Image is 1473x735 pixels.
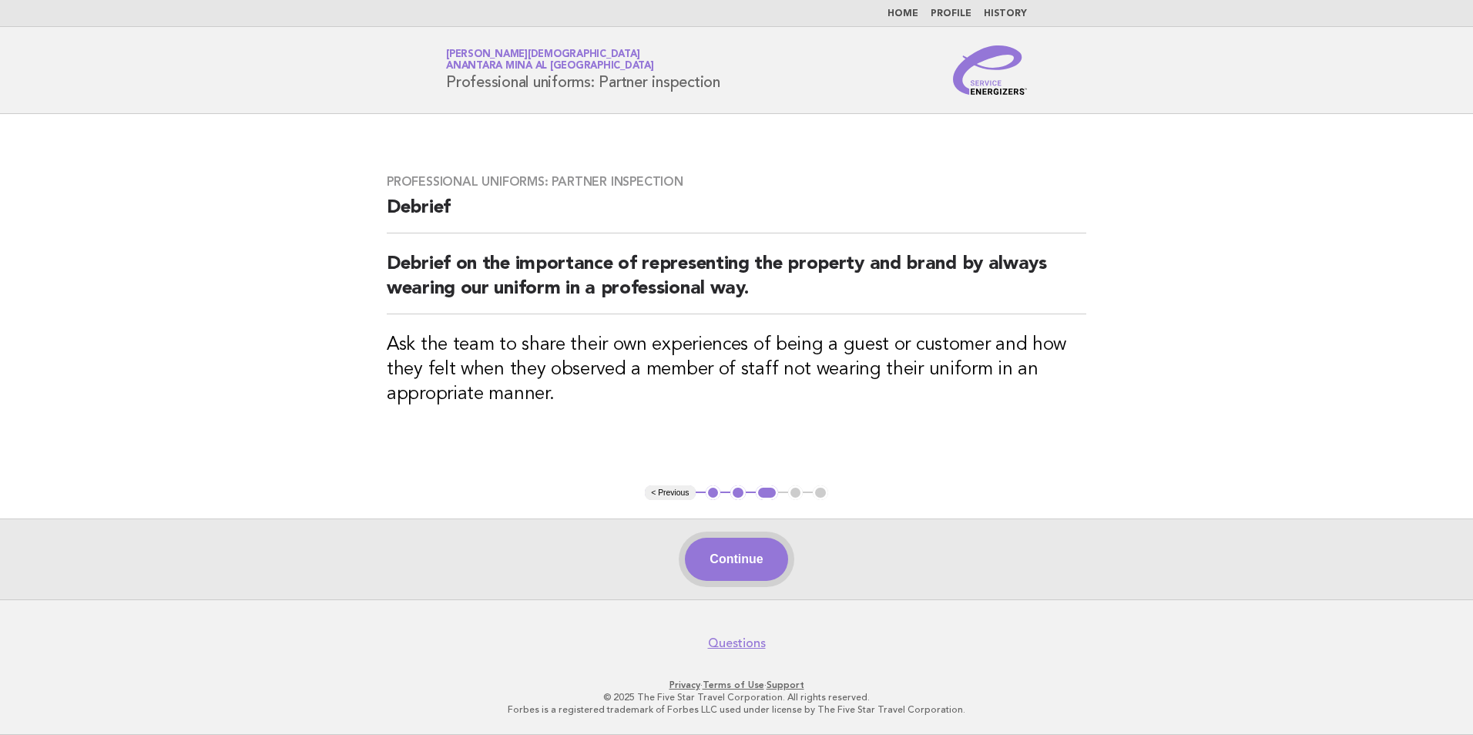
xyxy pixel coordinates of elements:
button: 3 [756,485,778,501]
p: · · [265,679,1208,691]
p: Forbes is a registered trademark of Forbes LLC used under license by The Five Star Travel Corpora... [265,703,1208,716]
a: History [984,9,1027,18]
button: 2 [730,485,746,501]
a: Profile [931,9,971,18]
h2: Debrief on the importance of representing the property and brand by always wearing our uniform in... [387,252,1086,314]
button: 1 [706,485,721,501]
a: Privacy [669,680,700,690]
a: Support [767,680,804,690]
a: [PERSON_NAME][DEMOGRAPHIC_DATA]Anantara Mina al [GEOGRAPHIC_DATA] [446,49,654,71]
a: Questions [708,636,766,651]
h3: Ask the team to share their own experiences of being a guest or customer and how they felt when t... [387,333,1086,407]
button: < Previous [645,485,695,501]
p: © 2025 The Five Star Travel Corporation. All rights reserved. [265,691,1208,703]
img: Service Energizers [953,45,1027,95]
h1: Professional uniforms: Partner inspection [446,50,720,90]
span: Anantara Mina al [GEOGRAPHIC_DATA] [446,62,654,72]
a: Terms of Use [703,680,764,690]
h2: Debrief [387,196,1086,233]
h3: Professional uniforms: Partner inspection [387,174,1086,190]
button: Continue [685,538,787,581]
a: Home [887,9,918,18]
